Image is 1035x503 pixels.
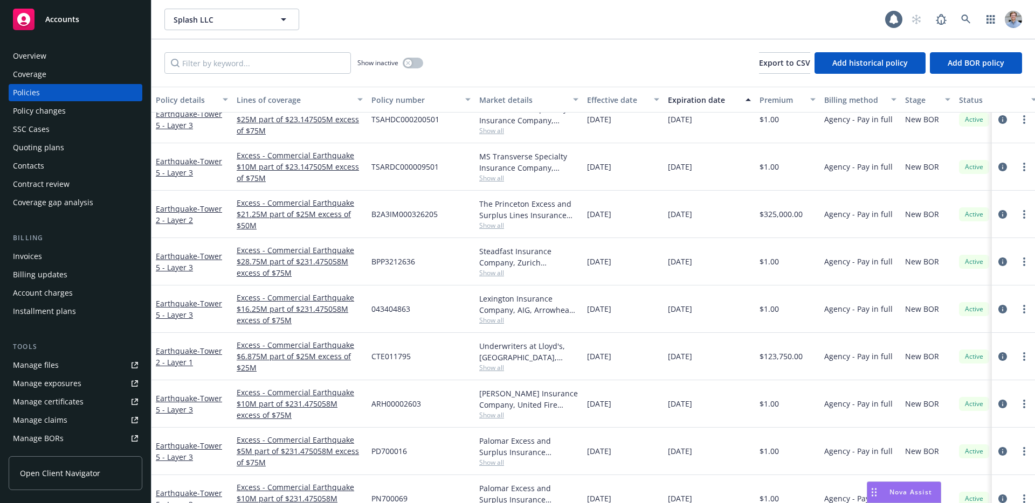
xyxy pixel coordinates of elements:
[963,257,985,267] span: Active
[824,161,893,172] span: Agency - Pay in full
[237,339,363,373] a: Excess - Commercial Earthquake $6.875M part of $25M excess of $25M
[13,303,76,320] div: Installment plans
[587,445,611,457] span: [DATE]
[815,52,926,74] button: Add historical policy
[996,160,1009,173] a: circleInformation
[9,102,142,120] a: Policy changes
[587,303,611,315] span: [DATE]
[963,304,985,314] span: Active
[996,445,1009,458] a: circleInformation
[13,357,59,374] div: Manage files
[13,157,44,174] div: Contacts
[1018,208,1031,221] a: more
[9,375,142,392] a: Manage exposures
[668,398,692,409] span: [DATE]
[996,303,1009,316] a: circleInformation
[479,151,578,173] div: MS Transverse Specialty Insurance Company, Transverse Insurance Company, Arrowhead General Insura...
[9,411,142,429] a: Manage claims
[237,292,363,326] a: Excess - Commercial Earthquake $16.25M part of $231.475058M excess of $75M
[479,363,578,372] span: Show all
[156,441,222,462] span: - Tower 5 - Layer 3
[9,121,142,138] a: SSC Cases
[9,157,142,174] a: Contacts
[9,194,142,211] a: Coverage gap analysis
[237,94,351,106] div: Lines of coverage
[156,298,222,320] a: Earthquake
[371,161,439,172] span: TSARDC000009501
[13,284,73,302] div: Account charges
[237,387,363,421] a: Excess - Commercial Earthquake $10M part of $231.475058M excess of $75M
[479,293,578,316] div: Lexington Insurance Company, AIG, Arrowhead General Insurance Agency, Inc., CRC Group
[948,58,1004,68] span: Add BOR policy
[156,204,222,225] span: - Tower 2 - Layer 2
[905,161,939,172] span: New BOR
[867,482,881,502] div: Drag to move
[824,256,893,267] span: Agency - Pay in full
[760,398,779,409] span: $1.00
[760,351,803,362] span: $123,750.00
[963,399,985,409] span: Active
[156,251,222,273] span: - Tower 5 - Layer 3
[479,198,578,221] div: The Princeton Excess and Surplus Lines Insurance Company, Munich Re, Arrowhead General Insurance ...
[959,94,1025,106] div: Status
[905,256,939,267] span: New BOR
[13,176,70,193] div: Contract review
[371,256,415,267] span: BPP3212636
[232,87,367,113] button: Lines of coverage
[905,398,939,409] span: New BOR
[759,58,810,68] span: Export to CSV
[905,303,939,315] span: New BOR
[13,194,93,211] div: Coverage gap analysis
[13,430,64,447] div: Manage BORs
[9,84,142,101] a: Policies
[357,58,398,67] span: Show inactive
[156,393,222,415] span: - Tower 5 - Layer 3
[9,66,142,83] a: Coverage
[479,316,578,325] span: Show all
[156,204,222,225] a: Earthquake
[174,14,267,25] span: Splash LLC
[479,410,578,420] span: Show all
[905,94,939,106] div: Stage
[668,256,692,267] span: [DATE]
[164,52,351,74] input: Filter by keyword...
[963,352,985,361] span: Active
[1018,303,1031,316] a: more
[9,139,142,156] a: Quoting plans
[237,434,363,468] a: Excess - Commercial Earthquake $5M part of $231.475058M excess of $75M
[664,87,755,113] button: Expiration date
[479,268,578,277] span: Show all
[760,161,779,172] span: $1.00
[760,114,779,125] span: $1.00
[906,9,927,30] a: Start snowing
[668,351,692,362] span: [DATE]
[479,126,578,135] span: Show all
[996,350,1009,363] a: circleInformation
[824,94,885,106] div: Billing method
[1018,397,1031,410] a: more
[13,84,40,101] div: Policies
[13,375,81,392] div: Manage exposures
[475,87,583,113] button: Market details
[371,445,407,457] span: PD700016
[980,9,1002,30] a: Switch app
[1018,445,1031,458] a: more
[156,156,222,178] a: Earthquake
[759,52,810,74] button: Export to CSV
[9,233,142,243] div: Billing
[668,114,692,125] span: [DATE]
[156,393,222,415] a: Earthquake
[668,161,692,172] span: [DATE]
[13,121,50,138] div: SSC Cases
[479,94,567,106] div: Market details
[760,256,779,267] span: $1.00
[479,340,578,363] div: Underwriters at Lloyd's, [GEOGRAPHIC_DATA], [PERSON_NAME] of London, CRC Group
[479,103,578,126] div: MS Transverse Specialty Insurance Company, Transverse Insurance Company, Arrowhead General Insura...
[156,441,222,462] a: Earthquake
[156,109,222,130] span: - Tower 5 - Layer 3
[668,208,692,220] span: [DATE]
[371,351,411,362] span: CTE011795
[9,4,142,34] a: Accounts
[13,411,67,429] div: Manage claims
